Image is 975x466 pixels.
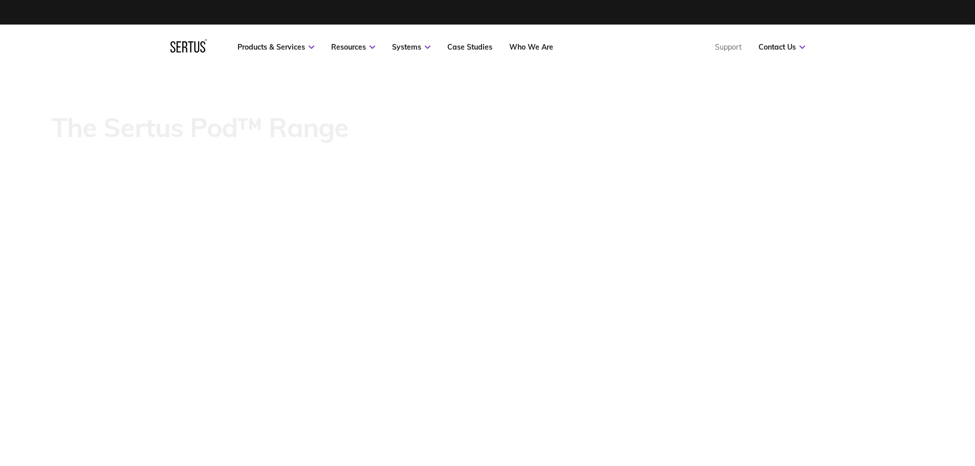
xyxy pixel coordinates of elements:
[331,42,375,52] a: Resources
[509,42,553,52] a: Who We Are
[715,42,742,52] a: Support
[392,42,430,52] a: Systems
[759,42,805,52] a: Contact Us
[447,42,492,52] a: Case Studies
[237,42,314,52] a: Products & Services
[51,113,349,142] p: The Sertus Pod™ Range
